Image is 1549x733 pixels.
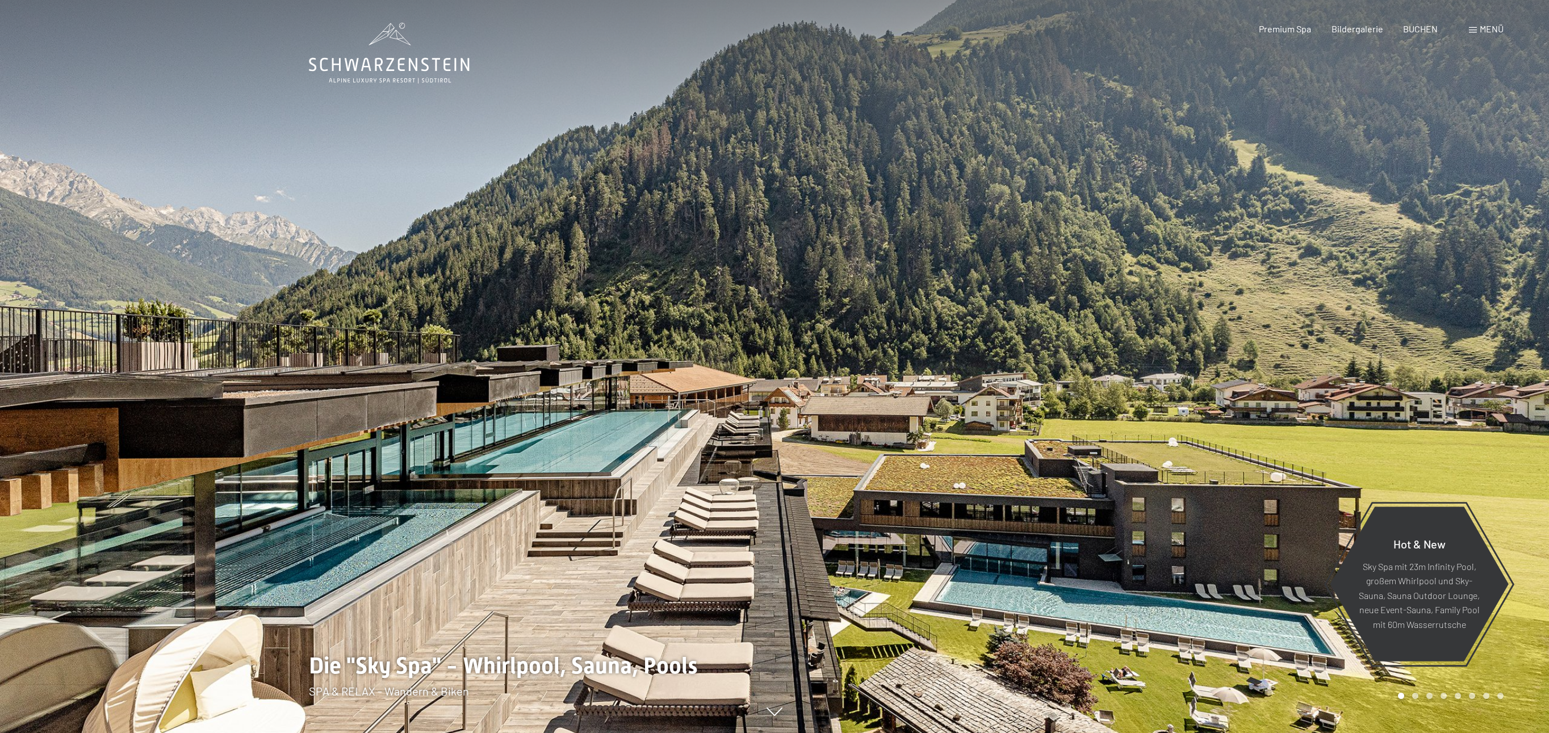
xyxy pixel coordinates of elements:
span: Hot & New [1393,537,1446,550]
div: Carousel Page 3 [1426,693,1433,699]
a: Bildergalerie [1332,23,1383,34]
span: Menü [1480,23,1504,34]
div: Carousel Page 6 [1469,693,1475,699]
div: Carousel Page 2 [1412,693,1418,699]
a: Hot & New Sky Spa mit 23m Infinity Pool, großem Whirlpool und Sky-Sauna, Sauna Outdoor Lounge, ne... [1329,506,1509,662]
div: Carousel Pagination [1394,693,1504,699]
div: Carousel Page 4 [1441,693,1447,699]
div: Carousel Page 1 (Current Slide) [1398,693,1404,699]
a: BUCHEN [1403,23,1438,34]
div: Carousel Page 8 [1497,693,1504,699]
div: Carousel Page 7 [1483,693,1489,699]
a: Premium Spa [1259,23,1311,34]
div: Carousel Page 5 [1455,693,1461,699]
p: Sky Spa mit 23m Infinity Pool, großem Whirlpool und Sky-Sauna, Sauna Outdoor Lounge, neue Event-S... [1358,559,1481,631]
